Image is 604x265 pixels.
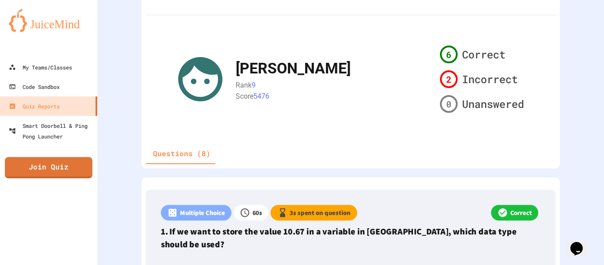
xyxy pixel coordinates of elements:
div: Smart Doorbell & Ping Pong Launcher [9,120,94,142]
span: 9 [252,81,256,89]
div: Quiz Reports [9,101,60,111]
div: 2 [440,70,458,88]
span: Rank [236,81,252,89]
a: Join Quiz [5,157,92,178]
div: 0 [440,95,458,113]
span: Unanswered [462,96,524,112]
img: logo-orange.svg [9,9,88,32]
button: Questions (8) [146,143,218,164]
div: Code Sandbox [9,81,60,92]
iframe: chat widget [567,230,595,256]
div: My Teams/Classes [9,62,72,73]
div: [PERSON_NAME] [236,57,351,80]
p: 3 s spent on question [290,208,350,218]
div: basic tabs example [146,143,218,164]
span: Incorrect [462,71,518,87]
span: 5476 [253,92,269,100]
span: Correct [462,46,505,62]
span: Score [236,92,253,100]
p: 60 s [252,208,263,218]
p: 1. If we want to store the value 10.67 in a variable in [GEOGRAPHIC_DATA], which data type should... [161,225,540,251]
div: 6 [440,46,458,63]
p: Multiple Choice [180,208,225,218]
p: Correct [510,208,532,218]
